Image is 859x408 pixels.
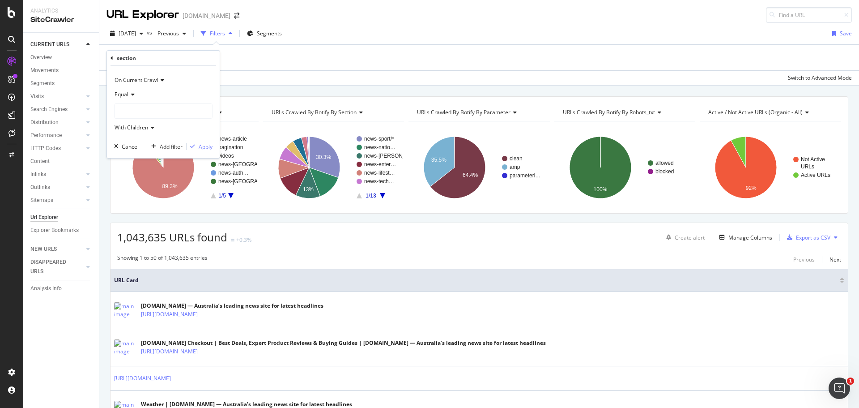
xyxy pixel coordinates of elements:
[117,230,227,245] span: 1,043,635 URLs found
[243,26,285,41] button: Segments
[119,30,136,37] span: 2025 Sep. 29th
[829,378,850,399] iframe: Intercom live chat
[829,256,841,263] div: Next
[147,29,154,36] span: vs
[30,226,79,235] div: Explorer Bookmarks
[30,105,68,114] div: Search Engines
[117,254,208,265] div: Showing 1 to 50 of 1,043,635 entries
[510,155,523,162] text: clean
[30,118,84,127] a: Distribution
[796,234,830,241] div: Export as CSV
[160,143,183,150] div: Add filter
[415,105,542,120] h4: URLs Crawled By Botify By parameter
[111,142,139,151] button: Cancel
[30,226,93,235] a: Explorer Bookmarks
[655,160,674,166] text: allowed
[117,54,136,62] div: section
[783,230,830,245] button: Export as CSV
[784,71,852,85] button: Switch to Advanced Mode
[218,161,294,167] text: news-[GEOGRAPHIC_DATA]…
[218,170,248,176] text: news-auth…
[431,157,447,163] text: 35.5%
[554,129,694,206] div: A chart.
[30,131,62,140] div: Performance
[114,302,136,318] img: main image
[364,144,395,150] text: news-natio…
[30,144,61,153] div: HTTP Codes
[30,157,93,166] a: Content
[231,239,234,241] img: Equal
[563,108,655,116] span: URLs Crawled By Botify By robots_txt
[115,76,158,84] span: On Current Crawl
[263,129,403,206] svg: A chart.
[148,142,183,151] button: Add filter
[154,26,190,41] button: Previous
[366,193,376,199] text: 1/13
[788,74,852,82] div: Switch to Advanced Mode
[122,143,139,150] div: Cancel
[801,172,830,178] text: Active URLs
[30,258,76,276] div: DISAPPEARED URLS
[183,11,230,20] div: [DOMAIN_NAME]
[700,129,840,206] svg: A chart.
[840,30,852,37] div: Save
[162,183,178,189] text: 89.3%
[675,234,705,241] div: Create alert
[30,170,84,179] a: Inlinks
[561,105,688,120] h4: URLs Crawled By Botify By robots_txt
[141,302,323,310] div: [DOMAIN_NAME] — Australia’s leading news site for latest headlines
[655,168,674,175] text: blocked
[270,105,396,120] h4: URLs Crawled By Botify By section
[210,30,225,37] div: Filters
[141,310,198,319] a: [URL][DOMAIN_NAME]
[663,230,705,245] button: Create alert
[141,347,198,356] a: [URL][DOMAIN_NAME]
[257,30,282,37] span: Segments
[364,161,396,167] text: news-enter…
[30,213,93,222] a: Url Explorer
[236,236,251,244] div: +0.3%
[30,66,59,75] div: Movements
[187,142,213,151] button: Apply
[30,92,84,101] a: Visits
[115,124,148,131] span: With Children
[30,196,84,205] a: Sitemaps
[30,258,84,276] a: DISAPPEARED URLS
[30,213,58,222] div: Url Explorer
[829,254,841,265] button: Next
[106,26,147,41] button: [DATE]
[30,183,50,192] div: Outlinks
[218,144,243,150] text: pagination
[30,66,93,75] a: Movements
[30,53,93,62] a: Overview
[408,129,549,206] svg: A chart.
[154,30,179,37] span: Previous
[30,105,84,114] a: Search Engines
[30,196,53,205] div: Sitemaps
[793,254,815,265] button: Previous
[716,232,772,243] button: Manage Columns
[218,178,294,185] text: news-[GEOGRAPHIC_DATA]…
[30,245,84,254] a: NEW URLS
[801,163,814,170] text: URLs
[30,118,59,127] div: Distribution
[30,92,44,101] div: Visits
[30,284,93,293] a: Analysis Info
[706,105,833,120] h4: Active / Not Active URLs
[364,153,428,159] text: news-[PERSON_NAME]…
[234,13,239,19] div: arrow-right-arrow-left
[199,143,213,150] div: Apply
[829,26,852,41] button: Save
[114,339,136,356] img: main image
[30,131,84,140] a: Performance
[303,186,314,193] text: 13%
[708,108,803,116] span: Active / Not Active URLs (organic - all)
[30,7,92,15] div: Analytics
[364,178,394,185] text: news-tech…
[316,154,331,160] text: 30.3%
[30,284,62,293] div: Analysis Info
[30,40,84,49] a: CURRENT URLS
[30,79,93,88] a: Segments
[106,7,179,22] div: URL Explorer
